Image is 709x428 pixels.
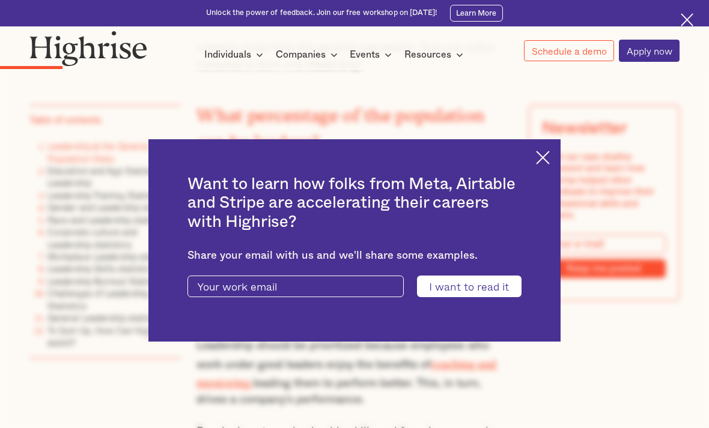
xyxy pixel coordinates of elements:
input: I want to read it [417,276,522,298]
div: Resources [404,47,451,62]
a: Schedule a demo [524,40,614,62]
form: current-ascender-blog-article-modal-form [187,276,521,298]
div: Events [350,47,380,62]
img: Cross icon [681,13,694,26]
div: Individuals [204,47,267,62]
h2: Want to learn how folks from Meta, Airtable and Stripe are accelerating their careers with Highrise? [187,175,521,232]
img: Highrise logo [29,31,147,66]
div: Companies [276,47,341,62]
div: Unlock the power of feedback. Join our free workshop on [DATE]! [206,8,437,18]
div: Individuals [204,47,251,62]
a: Apply now [619,40,680,61]
div: Resources [404,47,467,62]
img: Cross icon [536,151,550,164]
input: Your work email [187,276,403,298]
div: Events [350,47,395,62]
div: Share your email with us and we'll share some examples. [187,249,521,262]
a: Learn More [450,5,503,22]
div: Companies [276,47,326,62]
